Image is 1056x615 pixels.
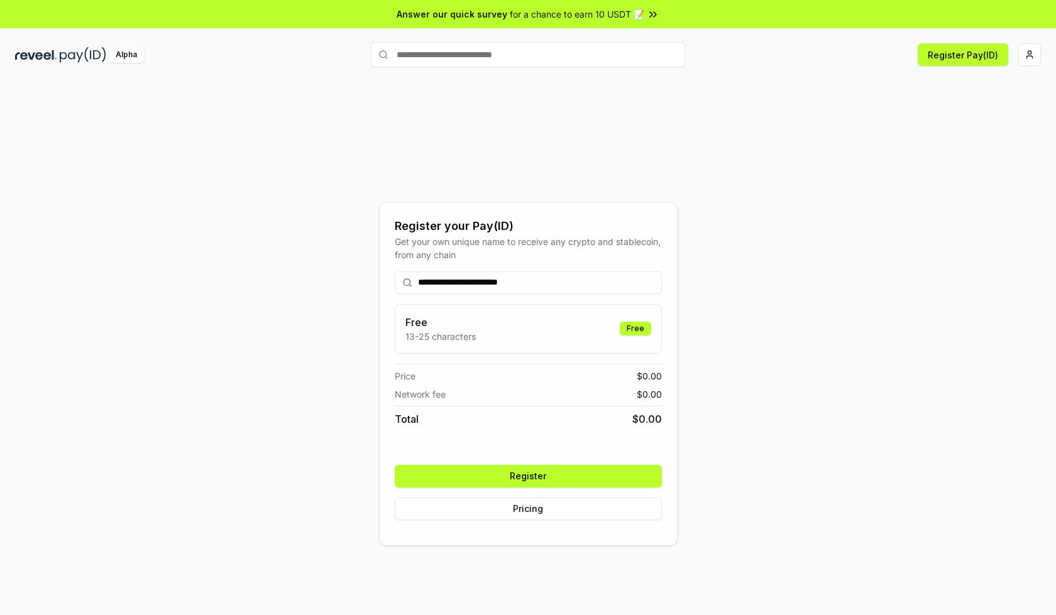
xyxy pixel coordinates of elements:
span: for a chance to earn 10 USDT 📝 [510,8,644,21]
img: reveel_dark [15,47,57,63]
span: Answer our quick survey [397,8,507,21]
div: Get your own unique name to receive any crypto and stablecoin, from any chain [395,235,662,261]
span: Total [395,411,419,427]
span: Network fee [395,388,446,401]
span: $ 0.00 [637,388,662,401]
button: Register Pay(ID) [918,43,1008,66]
img: pay_id [60,47,106,63]
div: Free [620,322,651,335]
div: Register your Pay(ID) [395,217,662,235]
p: 13-25 characters [405,330,476,343]
span: $ 0.00 [637,369,662,383]
button: Pricing [395,498,662,520]
button: Register [395,465,662,487]
h3: Free [405,315,476,330]
span: $ 0.00 [632,411,662,427]
div: Alpha [109,47,144,63]
span: Price [395,369,415,383]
